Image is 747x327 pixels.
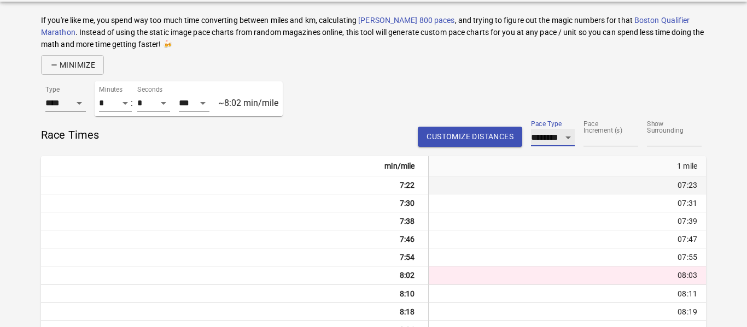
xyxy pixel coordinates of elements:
a: [PERSON_NAME] 800 paces [358,16,454,25]
td: 08:19 [429,303,706,321]
a: Boston Qualifier Marathon [41,16,690,37]
td: 08:03 [429,266,706,284]
td: 07:31 [429,194,706,212]
th: min/mile [41,156,429,176]
label: Type [45,87,60,93]
label: Minutes [99,87,124,93]
button: Customize Distances [418,127,522,147]
th: 8:10 [41,285,429,303]
td: 07:23 [429,176,706,194]
label: Pace Increment (s) [583,121,625,134]
span: Minimize [50,58,95,72]
th: 7:38 [41,212,429,230]
th: 1 mile [429,156,706,176]
th: 7:54 [41,248,429,266]
label: Show Surrounding [647,121,688,134]
label: Pace Type [531,121,562,128]
th: 8:02 [41,266,429,284]
th: 7:22 [41,176,429,194]
div: : [131,98,141,108]
div: ~ 8:02 min/mile [218,98,278,108]
th: 7:46 [41,230,429,248]
span: Customize Distances [427,130,513,144]
td: 07:39 [429,212,706,230]
td: 08:11 [429,285,706,303]
span: cheers [163,40,172,49]
button: Minimize [41,55,104,75]
td: 07:55 [429,248,706,266]
th: 8:18 [41,303,429,321]
th: 7:30 [41,194,429,212]
td: 07:47 [429,230,706,248]
h6: Race Times [41,126,100,144]
h6: If you're like me, you spend way too much time converting between miles and km, calculating , and... [41,15,706,51]
label: Seconds [137,87,162,93]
